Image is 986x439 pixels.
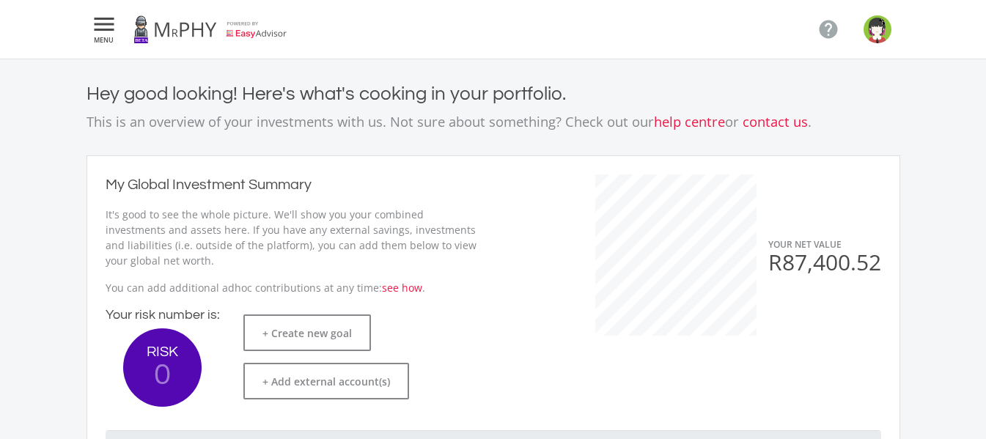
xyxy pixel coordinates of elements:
a: contact us [743,112,808,130]
span: RISK [123,344,202,359]
h4: Hey good looking! Here's what's cooking in your portfolio. [87,83,900,106]
p: You can add additional adhoc contributions at any time: . [106,280,479,295]
a: help centre [654,112,725,130]
a: see how [382,281,422,295]
span: R87,400.52 [768,247,881,277]
a:  [812,12,845,46]
button: + Create new goal [243,314,371,351]
p: This is an overview of your investments with us. Not sure about something? Check out our or . [87,111,900,132]
span: YOUR NET VALUE [768,238,842,251]
h4: Your risk number is: [106,307,220,323]
button: + Add external account(s) [243,363,409,399]
img: default-avatar-short-hair-girl.png [864,15,891,43]
span: 0 [123,359,202,391]
i:  [817,18,839,40]
button:  MENU [87,15,122,44]
p: It's good to see the whole picture. We'll show you your combined investments and assets here. If ... [106,207,479,268]
button: RISK 0 [123,328,202,407]
i:  [91,15,117,33]
h2: My Global Investment Summary [106,174,312,196]
span: MENU [91,37,117,43]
